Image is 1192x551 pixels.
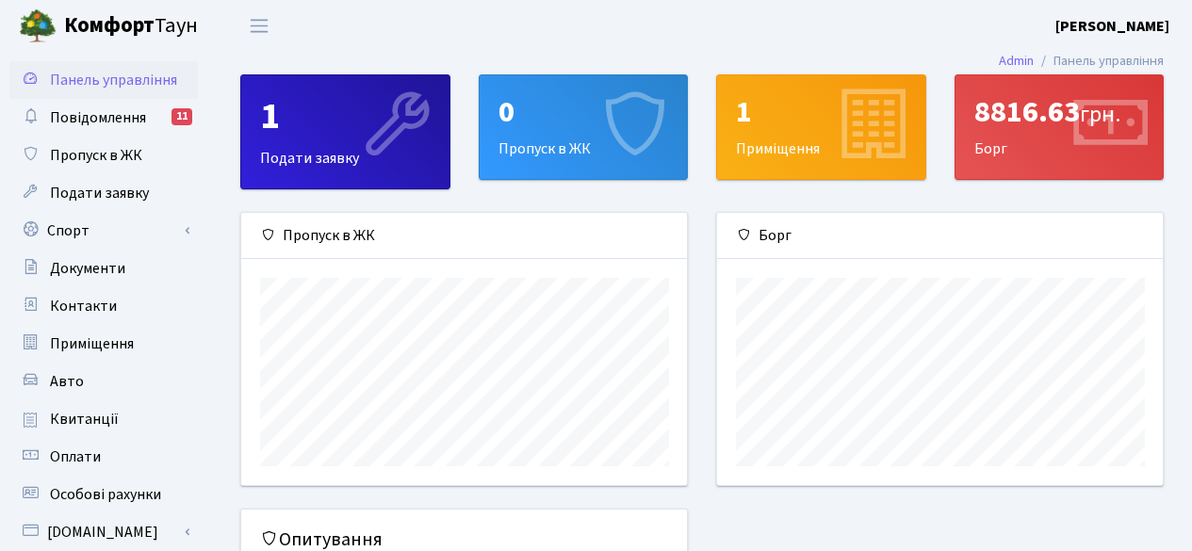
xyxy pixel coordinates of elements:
[9,513,198,551] a: [DOMAIN_NAME]
[50,107,146,128] span: Повідомлення
[64,10,198,42] span: Таун
[50,183,149,203] span: Подати заявку
[9,363,198,400] a: Авто
[9,287,198,325] a: Контакти
[50,258,125,279] span: Документи
[171,108,192,125] div: 11
[241,75,449,188] div: Подати заявку
[974,94,1145,130] div: 8816.63
[241,213,687,259] div: Пропуск в ЖК
[50,371,84,392] span: Авто
[19,8,57,45] img: logo.png
[955,75,1164,179] div: Борг
[260,528,668,551] h5: Опитування
[480,75,688,179] div: Пропуск в ЖК
[9,476,198,513] a: Особові рахунки
[9,400,198,438] a: Квитанції
[479,74,689,180] a: 0Пропуск в ЖК
[716,74,926,180] a: 1Приміщення
[50,409,119,429] span: Квитанції
[50,296,117,316] span: Контакти
[260,94,431,139] div: 1
[9,325,198,363] a: Приміщення
[498,94,669,130] div: 0
[50,333,134,354] span: Приміщення
[50,145,142,166] span: Пропуск в ЖК
[64,10,155,41] b: Комфорт
[9,174,198,212] a: Подати заявку
[236,10,283,41] button: Переключити навігацію
[50,70,177,90] span: Панель управління
[717,75,925,179] div: Приміщення
[50,446,101,467] span: Оплати
[736,94,906,130] div: 1
[9,61,198,99] a: Панель управління
[9,438,198,476] a: Оплати
[971,41,1192,81] nav: breadcrumb
[9,250,198,287] a: Документи
[9,99,198,137] a: Повідомлення11
[1055,15,1169,38] a: [PERSON_NAME]
[9,137,198,174] a: Пропуск в ЖК
[50,484,161,505] span: Особові рахунки
[9,212,198,250] a: Спорт
[240,74,450,189] a: 1Подати заявку
[1034,51,1164,72] li: Панель управління
[1055,16,1169,37] b: [PERSON_NAME]
[717,213,1163,259] div: Борг
[999,51,1034,71] a: Admin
